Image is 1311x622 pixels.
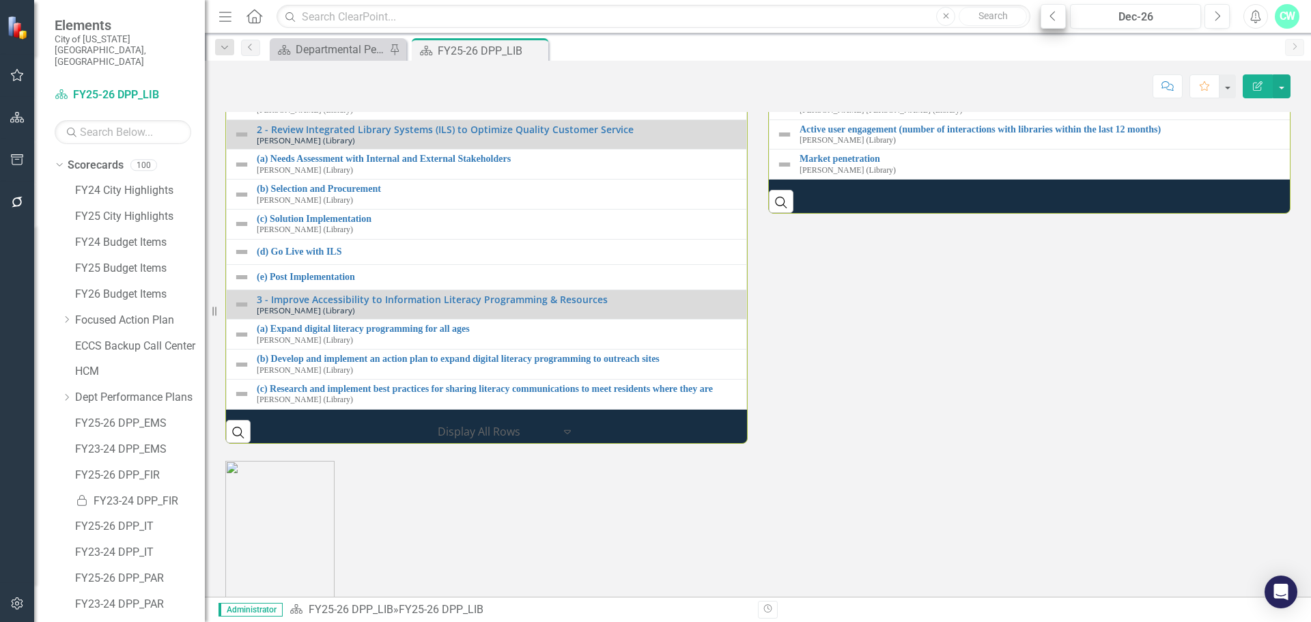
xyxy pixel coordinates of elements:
[776,156,793,173] img: Not Defined
[438,42,545,59] div: FY25-26 DPP_LIB
[800,154,1291,164] a: Market penetration
[75,494,205,509] a: FY23-24 DPP_FIR
[257,354,739,364] a: (b) Develop and implement an action plan to expand digital literacy programming to outreach sites
[227,380,747,410] td: Double-Click to Edit Right Click for Context Menu
[1075,9,1196,25] div: Dec-26
[234,156,250,173] img: Not Defined
[75,519,205,535] a: FY25-26 DPP_IT
[399,603,483,616] div: FY25-26 DPP_LIB
[978,10,1008,21] span: Search
[257,225,353,234] small: [PERSON_NAME] (Library)
[75,261,205,277] a: FY25 Budget Items
[257,336,353,345] small: [PERSON_NAME] (Library)
[75,597,205,612] a: FY23-24 DPP_PAR
[257,306,355,315] small: [PERSON_NAME] (Library)
[296,41,386,58] div: Departmental Performance Plans
[7,16,31,40] img: ClearPoint Strategy
[257,136,355,145] small: [PERSON_NAME] (Library)
[1070,4,1201,29] button: Dec-26
[55,17,191,33] span: Elements
[234,186,250,203] img: Not Defined
[130,159,157,171] div: 100
[257,272,739,282] a: (e) Post Implementation
[75,468,205,483] a: FY25-26 DPP_FIR
[68,158,124,173] a: Scorecards
[227,209,747,239] td: Double-Click to Edit Right Click for Context Menu
[75,416,205,432] a: FY25-26 DPP_EMS
[257,384,739,394] a: (c) Research and implement best practices for sharing literacy communications to meet residents w...
[55,87,191,103] a: FY25-26 DPP_LIB
[234,296,250,313] img: Not Defined
[227,180,747,210] td: Double-Click to Edit Right Click for Context Menu
[257,246,739,257] a: (d) Go Live with ILS
[234,269,250,285] img: Not Defined
[55,120,191,144] input: Search Below...
[75,571,205,586] a: FY25-26 DPP_PAR
[257,395,353,404] small: [PERSON_NAME] (Library)
[257,366,353,375] small: [PERSON_NAME] (Library)
[257,166,353,175] small: [PERSON_NAME] (Library)
[234,244,250,260] img: Not Defined
[257,124,739,135] a: 2 - Review Integrated Library Systems (ILS) to Optimize Quality Customer Service
[770,150,1298,180] td: Double-Click to Edit Right Click for Context Menu
[75,287,205,302] a: FY26 Budget Items
[1275,4,1299,29] button: CW
[257,184,739,194] a: (b) Selection and Procurement
[277,5,1030,29] input: Search ClearPoint...
[75,364,205,380] a: HCM
[776,126,793,143] img: Not Defined
[227,119,747,150] td: Double-Click to Edit Right Click for Context Menu
[959,7,1027,26] button: Search
[800,166,896,175] small: [PERSON_NAME] (Library)
[273,41,386,58] a: Departmental Performance Plans
[257,294,739,305] a: 3 - Improve Accessibility to Information Literacy Programming & Resources
[257,214,739,224] a: (c) Solution Implementation
[75,339,205,354] a: ECCS Backup Call Center
[234,126,250,143] img: Not Defined
[234,386,250,402] img: Not Defined
[257,324,739,334] a: (a) Expand digital literacy programming for all ages
[290,602,748,618] div: »
[75,313,205,328] a: Focused Action Plan
[770,119,1298,150] td: Double-Click to Edit Right Click for Context Menu
[309,603,393,616] a: FY25-26 DPP_LIB
[218,603,283,617] span: Administrator
[227,289,747,320] td: Double-Click to Edit Right Click for Context Menu
[1265,576,1297,608] div: Open Intercom Messenger
[55,33,191,67] small: City of [US_STATE][GEOGRAPHIC_DATA], [GEOGRAPHIC_DATA]
[257,196,353,205] small: [PERSON_NAME] (Library)
[234,326,250,343] img: Not Defined
[227,239,747,264] td: Double-Click to Edit Right Click for Context Menu
[800,124,1291,135] a: Active user engagement (number of interactions with libraries within the last 12 months)
[800,136,896,145] small: [PERSON_NAME] (Library)
[234,356,250,373] img: Not Defined
[227,350,747,380] td: Double-Click to Edit Right Click for Context Menu
[75,390,205,406] a: Dept Performance Plans
[234,216,250,232] img: Not Defined
[75,442,205,457] a: FY23-24 DPP_EMS
[227,264,747,289] td: Double-Click to Edit Right Click for Context Menu
[75,545,205,561] a: FY23-24 DPP_IT
[75,235,205,251] a: FY24 Budget Items
[75,183,205,199] a: FY24 City Highlights
[227,150,747,180] td: Double-Click to Edit Right Click for Context Menu
[227,320,747,350] td: Double-Click to Edit Right Click for Context Menu
[75,209,205,225] a: FY25 City Highlights
[257,154,739,164] a: (a) Needs Assessment with Internal and External Stakeholders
